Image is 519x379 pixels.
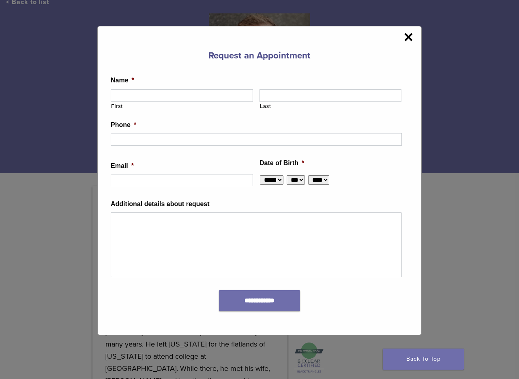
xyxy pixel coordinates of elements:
h3: Request an Appointment [111,46,408,65]
label: Email [111,162,134,170]
label: Last [260,102,402,110]
label: Phone [111,121,136,129]
label: Additional details about request [111,200,210,209]
a: Back To Top [383,349,464,370]
label: Date of Birth [259,159,304,168]
label: Name [111,76,134,85]
label: First [111,102,253,110]
span: × [404,29,413,45]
